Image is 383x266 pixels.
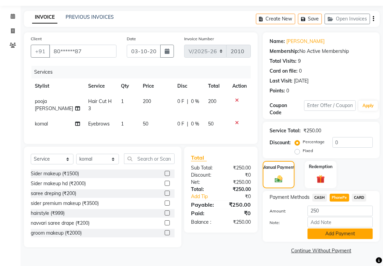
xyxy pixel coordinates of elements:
span: 1 [121,98,124,104]
div: Balance : [186,219,221,226]
div: Total Visits: [270,58,297,65]
div: 9 [298,58,301,65]
div: Card on file: [270,68,298,75]
div: ₹250.00 [221,164,256,172]
div: Membership: [270,48,299,55]
div: ₹250.00 [221,179,256,186]
label: Percentage [303,139,325,145]
th: Disc [173,78,204,94]
th: Stylist [31,78,84,94]
span: 0 F [177,98,184,105]
a: INVOICE [32,11,57,24]
div: Coupon Code [270,102,304,116]
label: Invoice Number [184,36,214,42]
img: _cash.svg [272,175,285,183]
input: Search by Name/Mobile/Email/Code [49,45,117,58]
div: Payable: [186,201,221,209]
label: Date [127,36,136,42]
span: PhonePe [330,194,349,202]
div: Sub Total: [186,164,221,172]
span: pooja [PERSON_NAME] [35,98,73,112]
button: Apply [358,101,378,111]
div: Services [31,66,256,78]
div: Net: [186,179,221,186]
div: No Active Membership [270,48,373,55]
span: komal [35,121,48,127]
span: 200 [208,98,216,104]
span: 50 [143,121,148,127]
div: Sider makeup hd (₹2000) [31,180,86,187]
div: ₹250.00 [221,219,256,226]
a: Add Tip [186,193,227,200]
button: Save [298,14,322,24]
th: Service [84,78,117,94]
div: ₹250.00 [221,186,256,193]
th: Price [139,78,173,94]
div: ₹250.00 [303,127,321,134]
div: Service Total: [270,127,301,134]
input: Amount [307,206,373,216]
div: ₹0 [227,193,256,200]
span: 0 % [191,120,199,128]
span: 1 [121,121,124,127]
a: [PERSON_NAME] [286,38,325,45]
span: | [187,98,188,105]
label: Client [31,36,42,42]
div: sider premium makeup (₹3500) [31,200,99,207]
a: PREVIOUS INVOICES [66,14,114,20]
img: _gift.svg [314,174,328,184]
div: Discount: [186,172,221,179]
button: Create New [256,14,295,24]
div: groom makeup (₹2000) [31,230,82,237]
button: Open Invoices [325,14,370,24]
th: Qty [117,78,139,94]
label: Note: [264,220,302,226]
div: saree dreping (₹200) [31,190,76,197]
label: Redemption [309,164,332,170]
input: Add Note [307,217,373,227]
button: +91 [31,45,50,58]
span: Total [191,154,207,161]
div: ₹250.00 [221,201,256,209]
th: Action [228,78,251,94]
label: Amount: [264,208,302,214]
div: Total: [186,186,221,193]
div: 0 [286,87,289,94]
span: Hair Cut H3 [88,98,112,112]
div: Points: [270,87,285,94]
input: Search or Scan [124,153,175,164]
div: Name: [270,38,285,45]
div: 0 [299,68,302,75]
div: Sider makeup (₹1500) [31,170,79,177]
button: Add Payment [307,228,373,239]
div: ₹0 [221,172,256,179]
div: Last Visit: [270,77,292,85]
div: ₹0 [221,209,256,217]
span: 0 % [191,98,199,105]
div: navvari saree drape (₹200) [31,220,90,227]
span: CARD [352,194,367,202]
input: Enter Offer / Coupon Code [304,100,356,111]
span: Eyebrows [88,121,110,127]
label: Manual Payment [262,164,295,171]
div: Paid: [186,209,221,217]
span: | [187,120,188,128]
a: Continue Without Payment [264,247,378,254]
span: CASH [312,194,327,202]
span: 200 [143,98,151,104]
div: [DATE] [294,77,309,85]
span: 0 F [177,120,184,128]
span: 50 [208,121,214,127]
div: Discount: [270,139,291,146]
label: Fixed [303,148,313,154]
span: Payment Methods [270,194,310,201]
div: hairstyle (₹999) [31,210,65,217]
th: Total [204,78,228,94]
